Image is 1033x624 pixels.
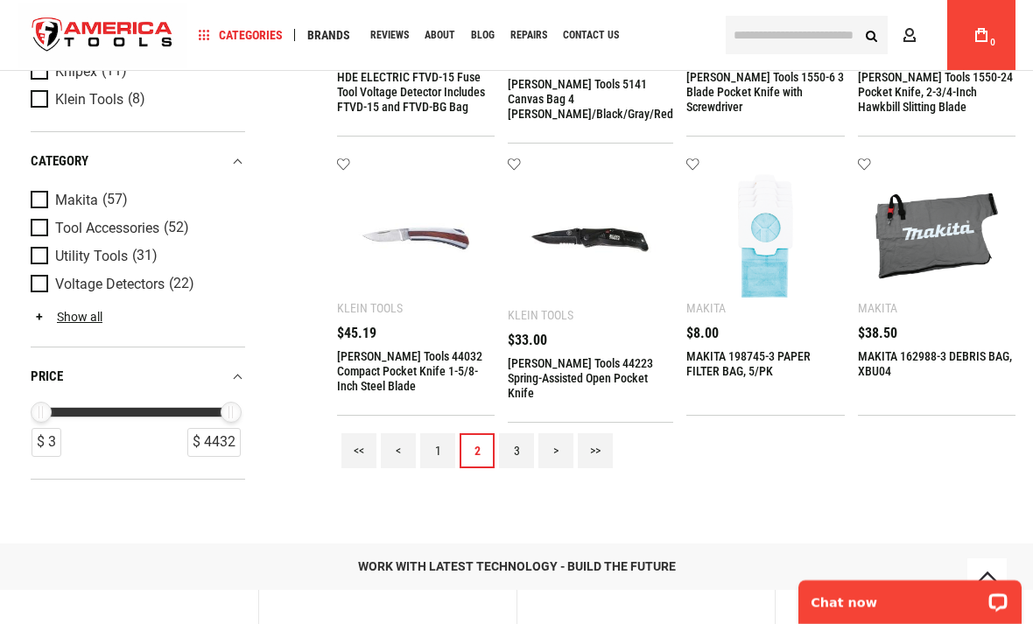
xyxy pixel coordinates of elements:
div: Makita [686,301,726,315]
a: 1 [420,433,455,468]
a: [PERSON_NAME] Tools 1550-6 3 Blade Pocket Knife with Screwdriver [686,70,844,114]
a: Brands [299,24,358,47]
div: Klein Tools [337,301,403,315]
span: Utility Tools [55,248,128,263]
img: America Tools [18,3,187,68]
span: $38.50 [858,326,897,340]
span: Categories [199,29,283,41]
a: Knipex (11) [31,61,241,81]
a: Show all [31,309,102,323]
span: Voltage Detectors [55,276,165,291]
div: category [31,149,245,172]
a: < [381,433,416,468]
a: Makita (57) [31,190,241,209]
a: MAKITA 162988-3 DEBRIS BAG, XBU04 [858,349,1012,378]
img: Klein Tools 44032 Compact Pocket Knife 1-5/8-Inch Steel Blade [355,174,477,297]
span: $8.00 [686,326,719,340]
span: (8) [128,92,145,107]
a: Klein Tools (8) [31,89,241,109]
a: About [417,24,463,47]
span: $33.00 [508,333,547,347]
a: << [341,433,376,468]
span: (22) [169,277,194,291]
a: Blog [463,24,502,47]
span: Makita [55,192,98,207]
a: [PERSON_NAME] Tools 44032 Compact Pocket Knife 1-5/8-Inch Steel Blade [337,349,482,393]
a: [PERSON_NAME] Tools 44223 Spring-Assisted Open Pocket Knife [508,356,653,400]
div: Makita [858,301,897,315]
span: Repairs [510,30,547,40]
span: 0 [990,38,995,47]
span: Reviews [370,30,409,40]
a: Tool Accessories (52) [31,218,241,237]
span: (31) [132,249,158,263]
div: Klein Tools [508,308,573,322]
div: $ 3 [32,428,61,457]
a: > [538,433,573,468]
span: (57) [102,193,128,207]
div: price [31,364,245,388]
a: [PERSON_NAME] Tools 5141 Canvas Bag 4 [PERSON_NAME]/Black/Gray/Red [508,77,673,121]
a: store logo [18,3,187,68]
a: MAKITA 198745-3 PAPER FILTER BAG, 5/PK [686,349,811,378]
a: Voltage Detectors (22) [31,274,241,293]
a: 3 [499,433,534,468]
a: 2 [460,433,495,468]
span: About [425,30,455,40]
iframe: LiveChat chat widget [787,569,1033,624]
span: (52) [164,221,189,235]
a: Categories [191,24,291,47]
a: Repairs [502,24,555,47]
span: $45.19 [337,326,376,340]
a: HDE ELECTRIC FTVD-15 Fuse Tool Voltage Detector Includes FTVD-15 and FTVD-BG Bag [337,70,485,114]
span: Contact Us [563,30,619,40]
img: MAKITA 162988-3 DEBRIS BAG, XBU04 [875,174,998,297]
a: Utility Tools (31) [31,246,241,265]
span: Klein Tools [55,91,123,107]
a: >> [578,433,613,468]
div: $ 4432 [187,428,241,457]
a: [PERSON_NAME] Tools 1550-24 Pocket Knife, 2-3/4-Inch Hawkbill Slitting Blade [858,70,1013,114]
img: MAKITA 198745-3 PAPER FILTER BAG, 5/PK [704,174,826,297]
span: Knipex [55,63,97,79]
button: Search [854,18,888,52]
a: Reviews [362,24,417,47]
a: Contact Us [555,24,627,47]
span: Brands [307,29,350,41]
span: (11) [102,64,127,79]
span: Blog [471,30,495,40]
span: Tool Accessories [55,220,159,235]
img: Klein Tools 44223 Spring-Assisted Open Pocket Knife [525,174,656,305]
